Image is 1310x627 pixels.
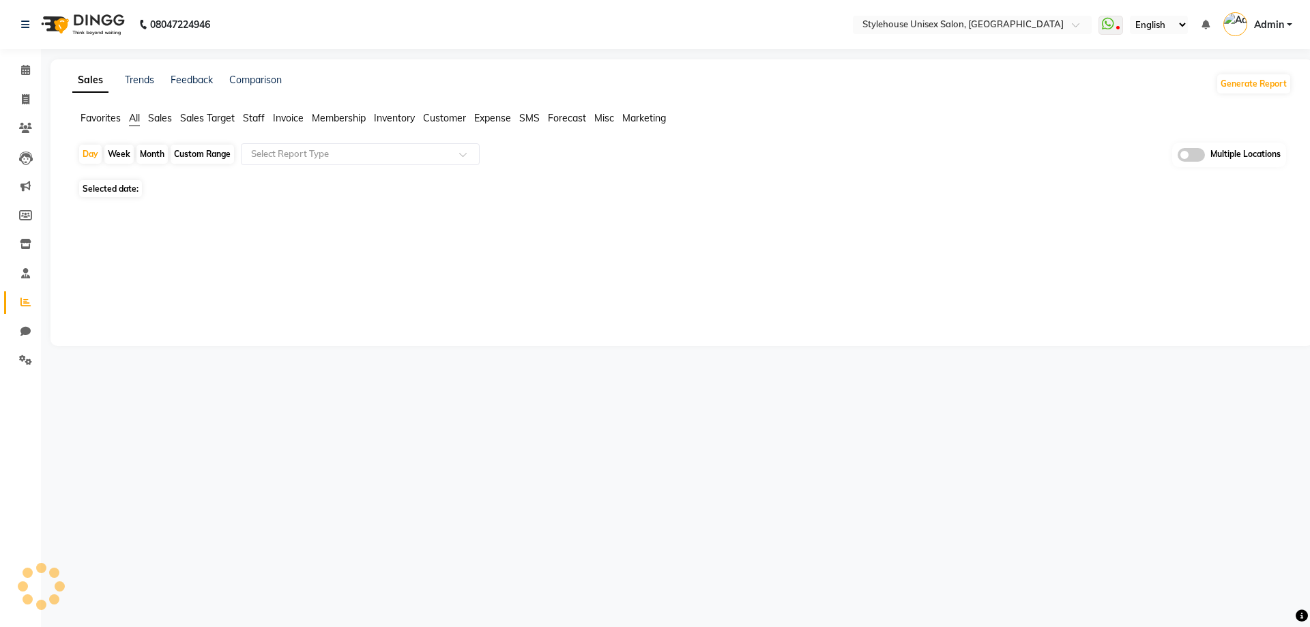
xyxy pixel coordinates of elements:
[474,112,511,124] span: Expense
[136,145,168,164] div: Month
[548,112,586,124] span: Forecast
[171,145,234,164] div: Custom Range
[180,112,235,124] span: Sales Target
[104,145,134,164] div: Week
[79,145,102,164] div: Day
[171,74,213,86] a: Feedback
[1217,74,1290,93] button: Generate Report
[129,112,140,124] span: All
[79,180,142,197] span: Selected date:
[35,5,128,44] img: logo
[1254,18,1284,32] span: Admin
[243,112,265,124] span: Staff
[72,68,108,93] a: Sales
[622,112,666,124] span: Marketing
[374,112,415,124] span: Inventory
[594,112,614,124] span: Misc
[229,74,282,86] a: Comparison
[148,112,172,124] span: Sales
[81,112,121,124] span: Favorites
[125,74,154,86] a: Trends
[150,5,210,44] b: 08047224946
[1210,148,1281,162] span: Multiple Locations
[312,112,366,124] span: Membership
[423,112,466,124] span: Customer
[1223,12,1247,36] img: Admin
[519,112,540,124] span: SMS
[273,112,304,124] span: Invoice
